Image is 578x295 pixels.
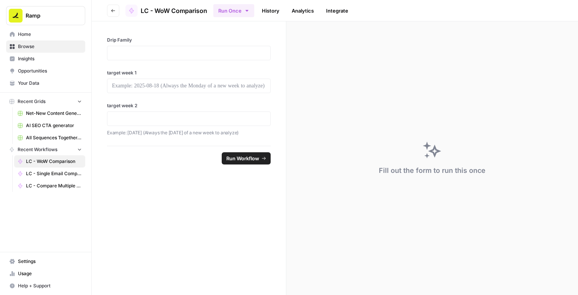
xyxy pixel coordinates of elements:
[6,144,85,155] button: Recent Workflows
[222,152,271,164] button: Run Workflow
[6,40,85,53] a: Browse
[287,5,318,17] a: Analytics
[6,280,85,292] button: Help + Support
[6,77,85,89] a: Your Data
[18,270,82,277] span: Usage
[18,68,82,74] span: Opportunities
[26,158,82,165] span: LC - WoW Comparison
[107,69,271,76] label: target week 1
[14,132,85,144] a: All Sequences Together.csv
[107,102,271,109] label: target week 2
[18,55,82,62] span: Insights
[26,134,82,141] span: All Sequences Together.csv
[18,80,82,87] span: Your Data
[18,146,57,153] span: Recent Workflows
[379,165,485,176] div: Fill out the form to run this once
[6,53,85,65] a: Insights
[18,282,82,289] span: Help + Support
[107,129,271,137] p: Example: [DATE] (Always the [DATE] of a new week to analyze)
[14,155,85,168] a: LC - WoW Comparison
[6,6,85,25] button: Workspace: Ramp
[6,96,85,107] button: Recent Grids
[26,110,82,117] span: Net-New Content Generator - Grid Template
[107,37,271,44] label: Drip Family
[26,12,72,19] span: Ramp
[14,168,85,180] a: LC - Single Email Comparison
[213,4,254,17] button: Run Once
[257,5,284,17] a: History
[141,6,207,15] span: LC - WoW Comparison
[6,255,85,268] a: Settings
[6,65,85,77] a: Opportunities
[9,9,23,23] img: Ramp Logo
[18,31,82,38] span: Home
[14,119,85,132] a: AI SEO CTA generator
[18,258,82,265] span: Settings
[18,98,45,105] span: Recent Grids
[321,5,353,17] a: Integrate
[26,182,82,189] span: LC - Compare Multiple Specific Emails
[226,155,259,162] span: Run Workflow
[14,107,85,119] a: Net-New Content Generator - Grid Template
[18,43,82,50] span: Browse
[6,268,85,280] a: Usage
[26,122,82,129] span: AI SEO CTA generator
[125,5,207,17] a: LC - WoW Comparison
[26,170,82,177] span: LC - Single Email Comparison
[6,28,85,40] a: Home
[14,180,85,192] a: LC - Compare Multiple Specific Emails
